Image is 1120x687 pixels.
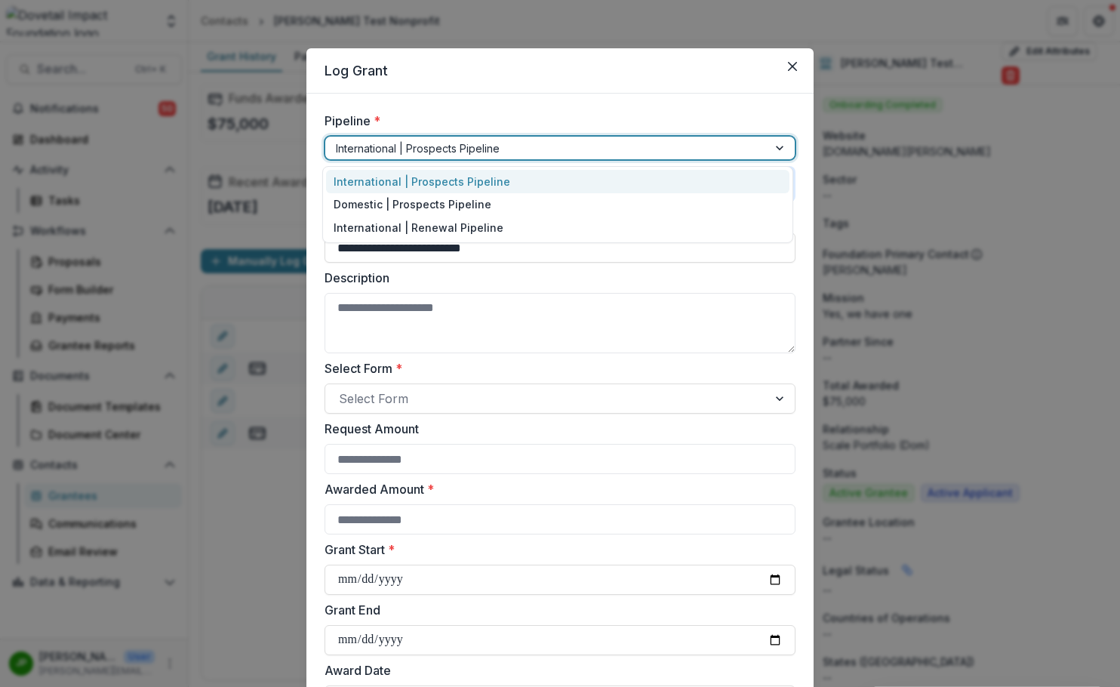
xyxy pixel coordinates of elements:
[306,48,814,94] header: Log Grant
[325,541,786,559] label: Grant Start
[325,269,786,287] label: Description
[325,480,786,498] label: Awarded Amount
[780,54,805,79] button: Close
[325,112,786,130] label: Pipeline
[326,170,789,193] div: International | Prospects Pipeline
[325,359,786,377] label: Select Form
[325,420,786,438] label: Request Amount
[326,216,789,239] div: International | Renewal Pipeline
[325,601,786,619] label: Grant End
[326,193,789,217] div: Domestic | Prospects Pipeline
[325,661,786,679] label: Award Date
